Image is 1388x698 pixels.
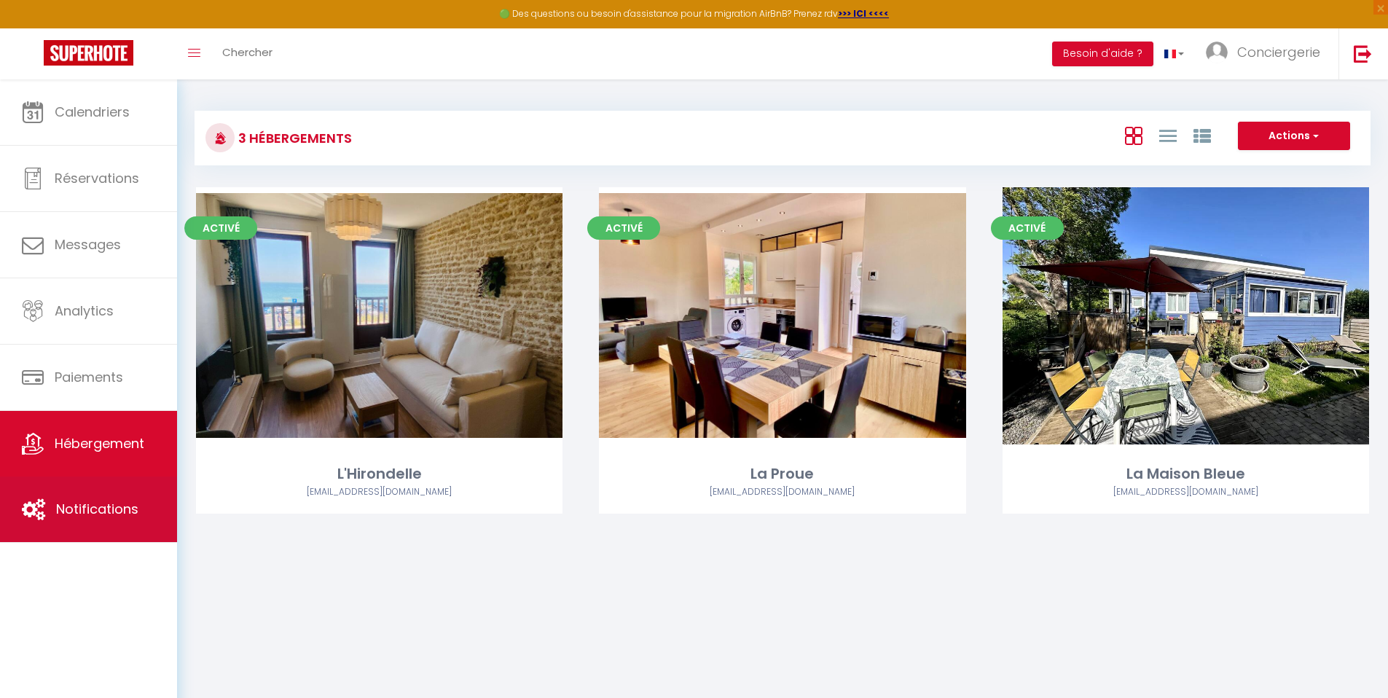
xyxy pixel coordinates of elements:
[55,368,123,386] span: Paiements
[211,28,283,79] a: Chercher
[1237,43,1320,61] span: Conciergerie
[1354,44,1372,63] img: logout
[55,169,139,187] span: Réservations
[838,7,889,20] a: >>> ICI <<<<
[991,216,1064,240] span: Activé
[1125,123,1142,147] a: Vue en Box
[587,216,660,240] span: Activé
[196,463,562,485] div: L'Hirondelle
[44,40,133,66] img: Super Booking
[1238,122,1350,151] button: Actions
[1003,463,1369,485] div: La Maison Bleue
[1193,123,1211,147] a: Vue par Groupe
[1052,42,1153,66] button: Besoin d'aide ?
[1003,485,1369,499] div: Airbnb
[235,122,352,154] h3: 3 Hébergements
[1159,123,1177,147] a: Vue en Liste
[55,235,121,254] span: Messages
[599,463,965,485] div: La Proue
[56,500,138,518] span: Notifications
[55,302,114,320] span: Analytics
[55,103,130,121] span: Calendriers
[222,44,272,60] span: Chercher
[184,216,257,240] span: Activé
[55,434,144,452] span: Hébergement
[1206,42,1228,63] img: ...
[196,485,562,499] div: Airbnb
[599,485,965,499] div: Airbnb
[1195,28,1338,79] a: ... Conciergerie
